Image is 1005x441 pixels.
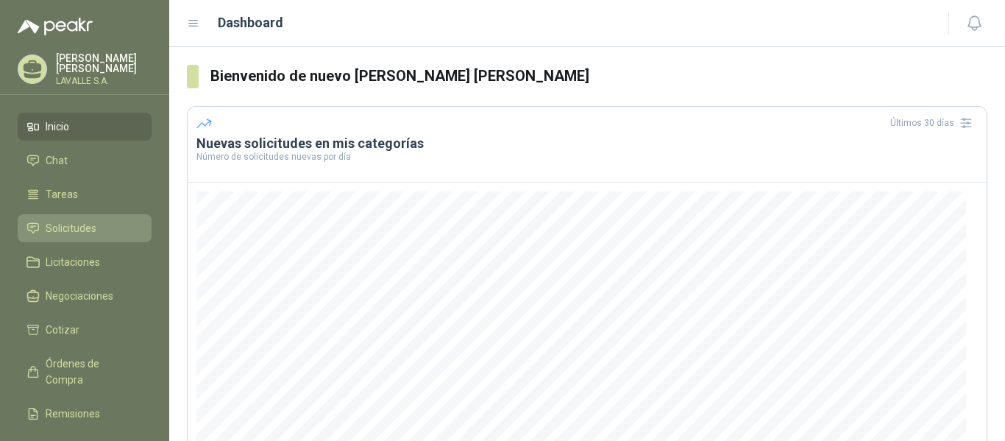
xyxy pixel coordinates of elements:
[210,65,987,88] h3: Bienvenido de nuevo [PERSON_NAME] [PERSON_NAME]
[46,406,100,422] span: Remisiones
[18,147,152,174] a: Chat
[196,135,978,152] h3: Nuevas solicitudes en mis categorías
[46,322,79,338] span: Cotizar
[18,180,152,208] a: Tareas
[56,53,152,74] p: [PERSON_NAME] [PERSON_NAME]
[46,152,68,169] span: Chat
[46,356,138,388] span: Órdenes de Compra
[18,350,152,394] a: Órdenes de Compra
[46,254,100,270] span: Licitaciones
[196,152,978,161] p: Número de solicitudes nuevas por día
[18,18,93,35] img: Logo peakr
[46,288,113,304] span: Negociaciones
[18,113,152,141] a: Inicio
[46,119,69,135] span: Inicio
[46,186,78,202] span: Tareas
[890,111,978,135] div: Últimos 30 días
[56,77,152,85] p: LAVALLE S.A.
[18,248,152,276] a: Licitaciones
[18,400,152,428] a: Remisiones
[218,13,283,33] h1: Dashboard
[18,316,152,344] a: Cotizar
[18,282,152,310] a: Negociaciones
[46,220,96,236] span: Solicitudes
[18,214,152,242] a: Solicitudes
